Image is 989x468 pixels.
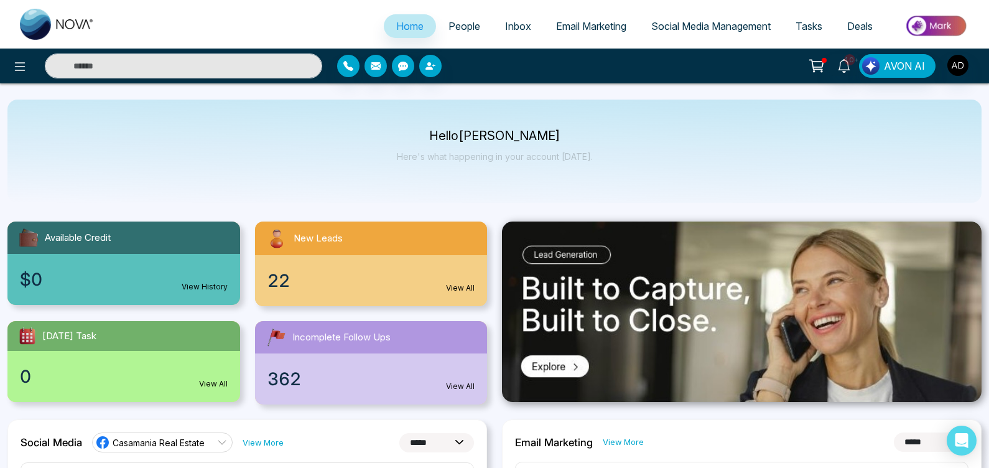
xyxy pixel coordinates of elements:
[45,231,111,245] span: Available Credit
[829,54,859,76] a: 10+
[502,222,982,402] img: .
[796,20,822,32] span: Tasks
[267,268,290,294] span: 22
[113,437,205,449] span: Casamania Real Estate
[639,14,783,38] a: Social Media Management
[783,14,835,38] a: Tasks
[859,54,936,78] button: AVON AI
[862,57,880,75] img: Lead Flow
[397,151,593,162] p: Here's what happening in your account [DATE].
[515,436,593,449] h2: Email Marketing
[384,14,436,38] a: Home
[397,131,593,141] p: Hello [PERSON_NAME]
[844,54,855,65] span: 10+
[493,14,544,38] a: Inbox
[651,20,771,32] span: Social Media Management
[243,437,284,449] a: View More
[947,55,968,76] img: User Avatar
[505,20,531,32] span: Inbox
[891,12,982,40] img: Market-place.gif
[17,227,40,249] img: availableCredit.svg
[847,20,873,32] span: Deals
[248,321,495,405] a: Incomplete Follow Ups362View All
[448,20,480,32] span: People
[265,326,287,349] img: followUps.svg
[199,378,228,390] a: View All
[835,14,885,38] a: Deals
[20,266,42,292] span: $0
[544,14,639,38] a: Email Marketing
[20,9,95,40] img: Nova CRM Logo
[17,326,37,346] img: todayTask.svg
[267,366,301,392] span: 362
[556,20,626,32] span: Email Marketing
[248,222,495,306] a: New Leads22View All
[603,436,644,448] a: View More
[182,281,228,292] a: View History
[446,283,475,294] a: View All
[884,58,925,73] span: AVON AI
[20,363,31,390] span: 0
[446,381,475,392] a: View All
[436,14,493,38] a: People
[21,436,82,449] h2: Social Media
[42,329,96,344] span: [DATE] Task
[294,232,343,246] span: New Leads
[396,20,424,32] span: Home
[947,426,977,456] div: Open Intercom Messenger
[265,227,289,250] img: newLeads.svg
[292,330,391,345] span: Incomplete Follow Ups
